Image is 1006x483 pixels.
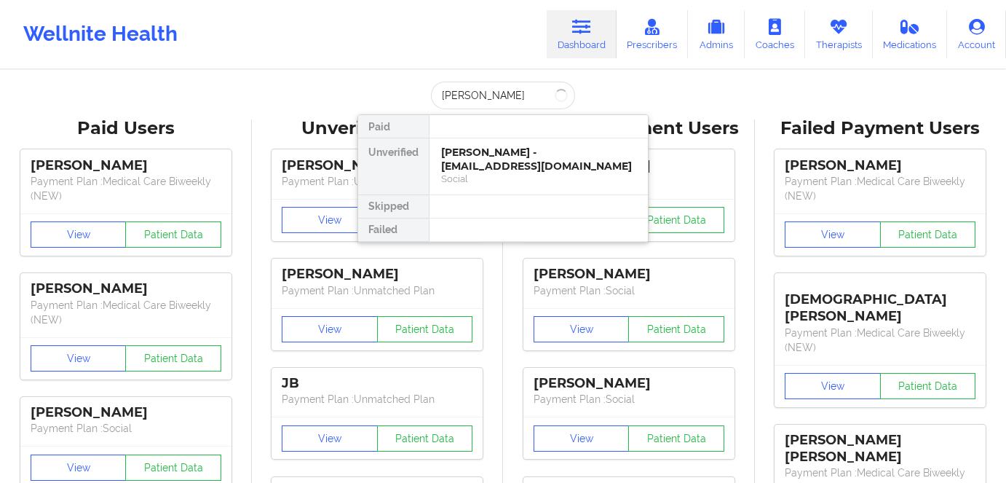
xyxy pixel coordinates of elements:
div: [PERSON_NAME] [282,157,472,174]
button: Patient Data [628,207,724,233]
p: Payment Plan : Medical Care Biweekly (NEW) [785,326,975,355]
a: Admins [688,10,745,58]
a: Prescribers [617,10,689,58]
button: Patient Data [628,425,724,452]
button: Patient Data [125,345,221,372]
p: Payment Plan : Unmatched Plan [282,283,472,298]
button: View [282,425,378,452]
p: Payment Plan : Social [31,421,221,436]
div: [PERSON_NAME] [31,280,221,297]
p: Payment Plan : Unmatched Plan [282,174,472,189]
div: [PERSON_NAME] [282,266,472,283]
button: View [282,207,378,233]
div: Social [441,173,636,185]
div: JB [282,375,472,392]
button: Patient Data [880,373,976,399]
div: Failed [358,219,429,242]
div: [PERSON_NAME] [785,157,975,174]
button: View [785,373,881,399]
div: [PERSON_NAME] [31,404,221,421]
p: Payment Plan : Social [534,392,724,407]
button: Patient Data [377,316,473,342]
div: Unverified [358,138,429,195]
div: [PERSON_NAME] [31,157,221,174]
div: Paid Users [10,117,242,140]
div: Failed Payment Users [765,117,997,140]
p: Payment Plan : Unmatched Plan [282,392,472,407]
p: Payment Plan : Medical Care Biweekly (NEW) [785,174,975,203]
a: Therapists [805,10,873,58]
button: View [282,316,378,342]
div: [PERSON_NAME] - [EMAIL_ADDRESS][DOMAIN_NAME] [441,146,636,173]
p: Payment Plan : Social [534,283,724,298]
button: View [534,316,630,342]
button: Patient Data [377,425,473,452]
div: [DEMOGRAPHIC_DATA][PERSON_NAME] [785,280,975,325]
div: Skipped [358,195,429,219]
button: View [785,221,881,248]
button: View [31,345,127,372]
p: Payment Plan : Medical Care Biweekly (NEW) [31,174,221,203]
a: Account [947,10,1006,58]
a: Medications [873,10,948,58]
a: Coaches [745,10,805,58]
div: Unverified Users [262,117,494,140]
button: Patient Data [125,221,221,248]
div: [PERSON_NAME] [534,375,724,392]
div: [PERSON_NAME] [PERSON_NAME] [785,432,975,466]
button: View [534,425,630,452]
button: Patient Data [125,455,221,481]
button: View [31,455,127,481]
button: View [31,221,127,248]
div: [PERSON_NAME] [534,266,724,283]
button: Patient Data [880,221,976,248]
button: Patient Data [628,316,724,342]
p: Payment Plan : Medical Care Biweekly (NEW) [31,298,221,327]
div: Paid [358,115,429,138]
a: Dashboard [547,10,617,58]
